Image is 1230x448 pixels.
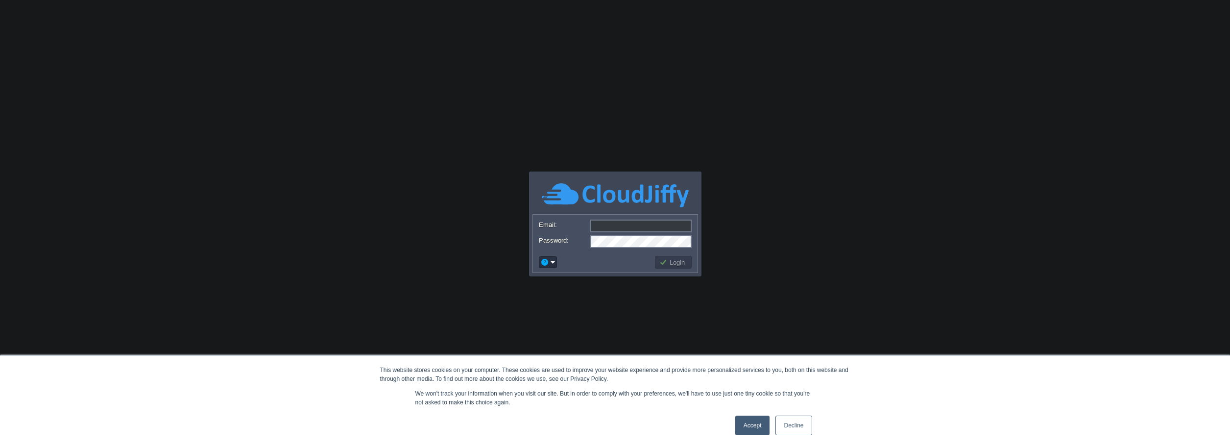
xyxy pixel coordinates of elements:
[415,389,815,407] p: We won't track your information when you visit our site. But in order to comply with your prefere...
[542,182,689,209] img: CloudJiffy
[775,416,812,435] a: Decline
[539,220,589,230] label: Email:
[659,258,688,267] button: Login
[380,366,850,383] div: This website stores cookies on your computer. These cookies are used to improve your website expe...
[735,416,770,435] a: Accept
[539,235,589,246] label: Password:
